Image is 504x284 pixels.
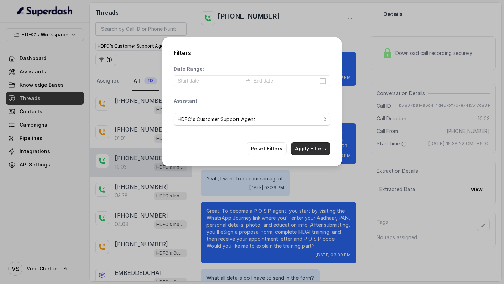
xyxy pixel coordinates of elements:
button: Reset Filters [247,142,287,155]
p: Assistant: [174,98,199,105]
input: Start date [178,77,242,85]
span: swap-right [245,77,251,83]
span: HDFC's Customer Support Agent [178,115,321,123]
button: HDFC's Customer Support Agent [174,113,330,126]
span: to [245,77,251,83]
p: Date Range: [174,65,204,72]
button: Apply Filters [291,142,330,155]
input: End date [253,77,318,85]
h2: Filters [174,49,330,57]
